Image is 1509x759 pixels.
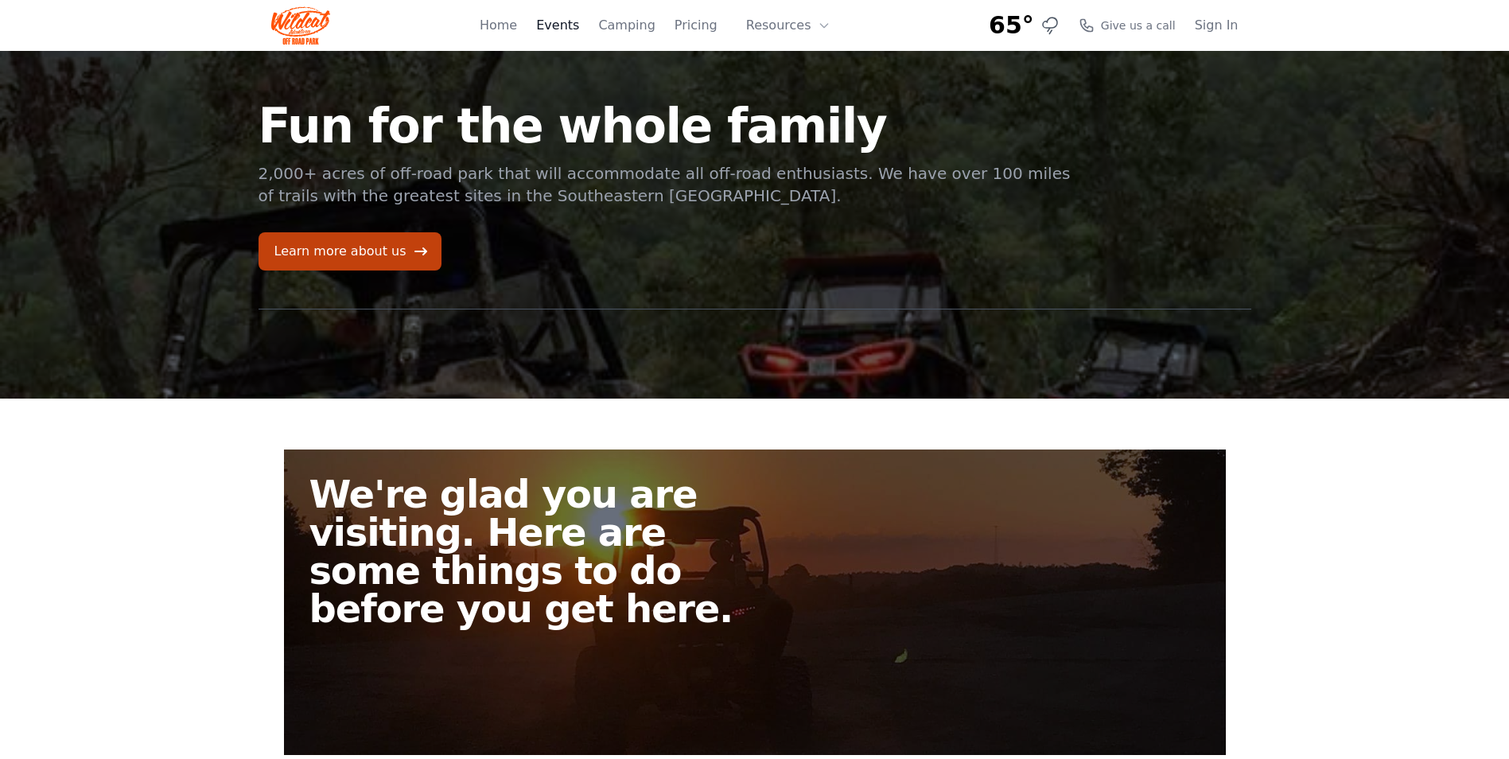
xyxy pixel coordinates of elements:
[598,16,655,35] a: Camping
[536,16,579,35] a: Events
[284,450,1226,755] a: We're glad you are visiting. Here are some things to do before you get here.
[1195,16,1239,35] a: Sign In
[1079,18,1176,33] a: Give us a call
[989,11,1034,40] span: 65°
[1101,18,1176,33] span: Give us a call
[271,6,331,45] img: Wildcat Logo
[259,232,441,271] a: Learn more about us
[309,475,768,628] h2: We're glad you are visiting. Here are some things to do before you get here.
[480,16,517,35] a: Home
[737,10,840,41] button: Resources
[259,162,1073,207] p: 2,000+ acres of off-road park that will accommodate all off-road enthusiasts. We have over 100 mi...
[675,16,718,35] a: Pricing
[259,102,1073,150] h1: Fun for the whole family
